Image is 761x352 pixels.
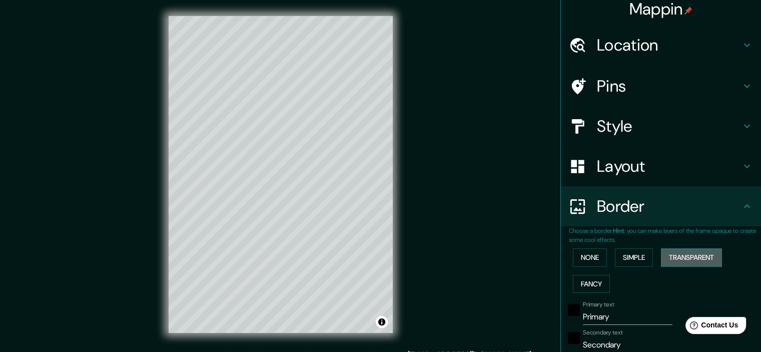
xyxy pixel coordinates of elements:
[561,186,761,226] div: Border
[661,248,722,267] button: Transparent
[569,226,761,244] p: Choose a border. : you can make layers of the frame opaque to create some cool effects.
[597,196,741,216] h4: Border
[561,25,761,65] div: Location
[568,332,580,344] button: black
[573,275,610,293] button: Fancy
[615,248,653,267] button: Simple
[597,116,741,136] h4: Style
[672,313,750,341] iframe: Help widget launcher
[583,328,623,337] label: Secondary text
[561,146,761,186] div: Layout
[573,248,607,267] button: None
[376,316,388,328] button: Toggle attribution
[597,76,741,96] h4: Pins
[597,156,741,176] h4: Layout
[561,106,761,146] div: Style
[597,35,741,55] h4: Location
[583,300,614,309] label: Primary text
[613,227,624,235] b: Hint
[568,304,580,316] button: black
[684,7,692,15] img: pin-icon.png
[561,66,761,106] div: Pins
